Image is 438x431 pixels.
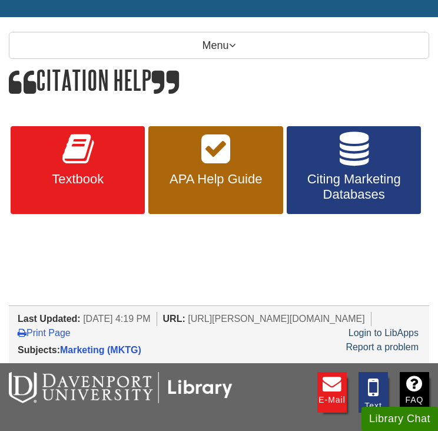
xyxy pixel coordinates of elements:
[349,328,419,338] a: Login to LibApps
[18,345,60,355] span: Subjects:
[359,372,388,413] a: Text
[400,372,429,413] a: FAQ
[296,172,412,202] span: Citing Marketing Databases
[9,32,429,59] p: Menu
[60,345,141,355] a: Marketing (MKTG)
[19,172,136,187] span: Textbook
[188,314,365,324] span: [URL][PERSON_NAME][DOMAIN_NAME]
[9,65,429,98] h1: Citation Help
[163,314,185,324] span: URL:
[18,328,71,338] a: Print Page
[317,372,347,413] a: E-mail
[18,328,26,337] i: Print Page
[157,172,274,187] span: APA Help Guide
[148,126,283,215] a: APA Help Guide
[361,407,438,431] button: Library Chat
[11,126,145,215] a: Textbook
[287,126,421,215] a: Citing Marketing Databases
[18,314,81,324] span: Last Updated:
[83,314,150,324] span: [DATE] 4:19 PM
[346,342,419,352] a: Report a problem
[9,372,233,403] img: DU Libraries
